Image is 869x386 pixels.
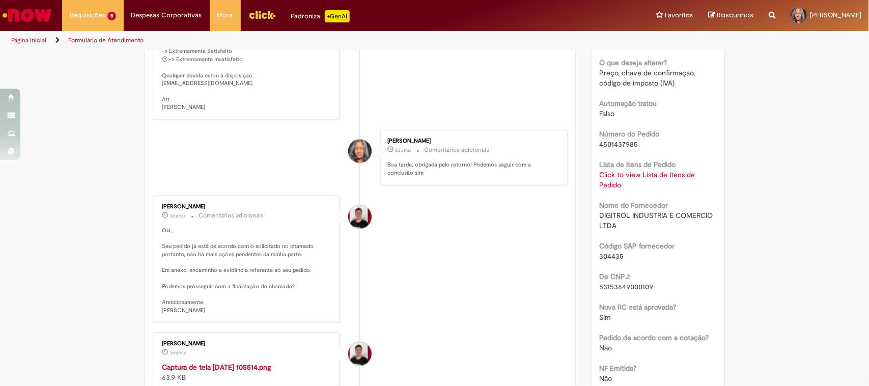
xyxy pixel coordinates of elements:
[599,252,624,261] span: 304435
[248,7,276,22] img: click_logo_yellow_360x200.png
[162,204,332,210] div: [PERSON_NAME]
[599,211,715,230] span: DIGITROL INDUSTRIA E COMERCIO LTDA
[170,350,186,356] time: 29/09/2025 10:56:04
[11,36,46,44] a: Página inicial
[387,138,557,144] div: [PERSON_NAME]
[348,205,372,229] div: Matheus Henrique Drudi
[717,10,753,20] span: Rascunhos
[217,10,233,20] span: More
[199,211,264,220] small: Comentários adicionais
[599,302,676,312] b: Nova RC está aprovada?
[599,374,612,383] span: Não
[599,364,636,373] b: NF Emitida?
[162,341,332,347] div: [PERSON_NAME]
[599,282,653,291] span: 53153649000109
[599,99,657,108] b: Automação tratou
[599,201,668,210] b: Nome do Fornecedor
[70,10,105,20] span: Requisições
[348,140,372,163] div: Barbara Stephany Da Costa
[348,342,372,366] div: Matheus Henrique Drudi
[162,363,271,372] a: Captura de tela [DATE] 105514.png
[170,350,186,356] span: 3d atrás
[107,12,116,20] span: 5
[395,147,411,153] span: 2d atrás
[599,333,709,342] b: Pedido de acordo com a cotação?
[395,147,411,153] time: 29/09/2025 14:25:51
[599,160,676,169] b: Lista de Itens de Pedido
[291,10,350,22] div: Padroniza
[599,129,659,139] b: Número do Pedido
[131,10,202,20] span: Despesas Corporativas
[325,10,350,22] p: +GenAi
[599,58,667,67] b: O que deseja alterar?
[599,313,611,322] span: Sim
[68,36,144,44] a: Formulário de Atendimento
[599,68,697,88] span: Preço, chave de confirmação, código de imposto (IVA)
[599,140,638,149] span: 4501437985
[424,146,489,154] small: Comentários adicionais
[708,11,753,20] a: Rascunhos
[162,362,332,382] div: 63.9 KB
[162,227,332,315] p: Olá, Seu pedido já está de acordo com o solicitado no chamado, portanto, não há mais ações penden...
[1,5,53,25] img: ServiceNow
[599,343,612,352] span: Não
[665,10,693,20] span: Favoritos
[8,31,572,50] ul: Trilhas de página
[810,11,861,19] span: [PERSON_NAME]
[387,161,557,177] p: Boa tarde, obrigada pelo retorno! Podemos seguir com a conclusão sim
[599,241,675,251] b: Código SAP fornecedor
[170,213,186,219] time: 29/09/2025 10:56:08
[599,170,695,189] a: Click to view Lista de Itens de Pedido
[599,272,630,281] b: De CNPJ:
[170,213,186,219] span: 3d atrás
[599,109,614,118] span: Falso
